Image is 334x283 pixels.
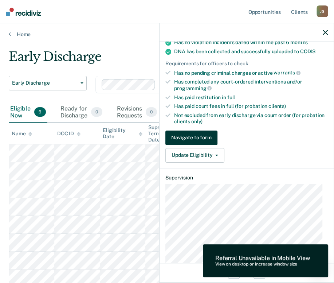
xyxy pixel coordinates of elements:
div: Early Discharge [9,49,309,70]
div: DNA has been collected and successfully uploaded to [174,49,328,55]
div: Name [12,131,32,137]
span: programming [174,85,212,91]
span: months [290,39,308,45]
div: Has paid court fees in full (for probation [174,103,328,109]
div: Eligible Now [9,102,47,123]
div: Supervision Termination Date [148,124,188,143]
span: warrants [274,70,300,75]
div: Has paid restitution in [174,94,328,101]
dt: Supervision [165,175,328,181]
div: 8 / 9 [160,263,334,282]
span: 0 [146,107,157,117]
img: Recidiviz [6,8,41,16]
a: Navigate to form [165,131,220,145]
button: Update Eligibility [165,148,224,163]
span: only) [191,119,203,124]
div: DOC ID [57,131,80,137]
span: Early Discharge [12,80,78,86]
a: Home [9,31,325,38]
div: Not excluded from early discharge via court order (for probation clients [174,112,328,125]
div: Ready for Discharge [59,102,104,123]
div: Revisions Requests [115,102,158,123]
span: 0 [91,107,102,117]
button: Navigate to form [165,131,217,145]
div: Has no pending criminal charges or active [174,70,328,76]
span: full [227,94,235,100]
div: View on desktop or increase window size [215,262,310,267]
div: J S [317,5,328,17]
span: 9 [34,107,46,117]
div: Eligibility Date [103,127,142,140]
div: Referral Unavailable in Mobile View [215,255,310,261]
span: clients) [268,103,286,109]
div: Has no violation incidents dated within the past 6 [174,39,328,46]
span: CODIS [300,49,315,54]
div: Has completed any court-ordered interventions and/or [174,79,328,91]
div: Requirements for officers to check [165,61,328,67]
